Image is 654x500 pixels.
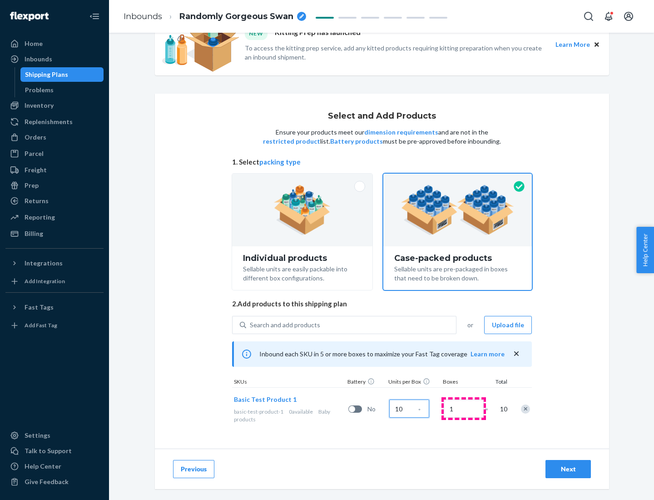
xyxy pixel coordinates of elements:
button: Upload file [484,316,532,334]
a: Problems [20,83,104,97]
button: Give Feedback [5,475,104,489]
button: close [512,349,521,359]
div: Returns [25,196,49,205]
span: Randomly Gorgeous Swan [179,11,293,23]
button: Learn More [555,40,590,50]
span: 0 available [289,408,313,415]
a: Freight [5,163,104,177]
div: Units per Box [386,378,441,387]
button: packing type [259,157,301,167]
div: Baby products [234,408,345,423]
div: Fast Tags [25,303,54,312]
div: Total [486,378,509,387]
div: NEW [245,27,268,40]
span: 1. Select [232,157,532,167]
a: Help Center [5,459,104,474]
button: Open notifications [599,7,618,25]
div: Talk to Support [25,446,72,455]
div: Next [553,465,583,474]
a: Home [5,36,104,51]
div: Give Feedback [25,477,69,486]
span: No [367,405,386,414]
div: Reporting [25,213,55,222]
button: Integrations [5,256,104,270]
div: Problems [25,85,54,95]
a: Inventory [5,98,104,113]
div: Replenishments [25,117,73,126]
button: Fast Tags [5,300,104,315]
span: 2. Add products to this shipping plan [232,299,532,309]
p: Ensure your products meet our and are not in the list. must be pre-approved before inbounding. [262,128,502,146]
a: Billing [5,226,104,241]
img: case-pack.59cecea509d18c883b923b81aeac6d0b.png [401,185,514,235]
div: Inbounds [25,55,52,64]
span: 10 [498,405,507,414]
div: Add Integration [25,277,65,285]
img: individual-pack.facf35554cb0f1810c75b2bd6df2d64e.png [274,185,331,235]
div: Billing [25,229,43,238]
div: Case-packed products [394,254,521,263]
a: Add Integration [5,274,104,289]
button: Open Search Box [580,7,598,25]
a: Prep [5,178,104,193]
a: Inbounds [5,52,104,66]
p: To access the kitting prep service, add any kitted products requiring kitting preparation when yo... [245,44,547,62]
span: or [467,320,473,330]
button: Learn more [471,350,505,359]
div: Add Fast Tag [25,321,57,329]
div: Freight [25,165,47,175]
button: Basic Test Product 1 [234,395,297,404]
ol: breadcrumbs [116,3,313,30]
div: Sellable units are pre-packaged in boxes that need to be broken down. [394,263,521,283]
button: Open account menu [619,7,638,25]
a: Inbounds [124,11,162,21]
button: restricted product [263,137,320,146]
a: Reporting [5,210,104,225]
div: Home [25,39,43,48]
span: = [485,405,494,414]
img: Flexport logo [10,12,49,21]
a: Returns [5,194,104,208]
div: Sellable units are easily packable into different box configurations. [243,263,362,283]
div: Help Center [25,462,61,471]
div: Battery [346,378,386,387]
div: Orders [25,133,46,142]
div: Parcel [25,149,44,158]
button: dimension requirements [364,128,438,137]
div: Shipping Plans [25,70,68,79]
div: Settings [25,431,50,440]
button: Close [592,40,602,50]
button: Battery products [330,137,383,146]
button: Next [545,460,591,478]
a: Replenishments [5,115,104,129]
div: SKUs [232,378,346,387]
div: Individual products [243,254,362,263]
a: Parcel [5,146,104,161]
div: Inventory [25,101,54,110]
button: Close Navigation [85,7,104,25]
a: Orders [5,130,104,145]
button: Help Center [636,227,654,273]
div: Remove Item [521,405,530,414]
span: basic-test-product-1 [234,408,283,415]
a: Settings [5,428,104,443]
div: Boxes [441,378,486,387]
div: Integrations [25,259,63,268]
div: Prep [25,181,39,190]
span: Basic Test Product 1 [234,395,297,403]
a: Talk to Support [5,444,104,458]
a: Shipping Plans [20,67,104,82]
input: Case Quantity [389,400,429,418]
div: Inbound each SKU in 5 or more boxes to maximize your Fast Tag coverage [232,341,532,367]
button: Previous [173,460,214,478]
p: Kitting Prep has launched [275,27,361,40]
a: Add Fast Tag [5,318,104,333]
input: Number of boxes [444,400,484,418]
h1: Select and Add Products [328,112,436,121]
div: Search and add products [250,320,320,330]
